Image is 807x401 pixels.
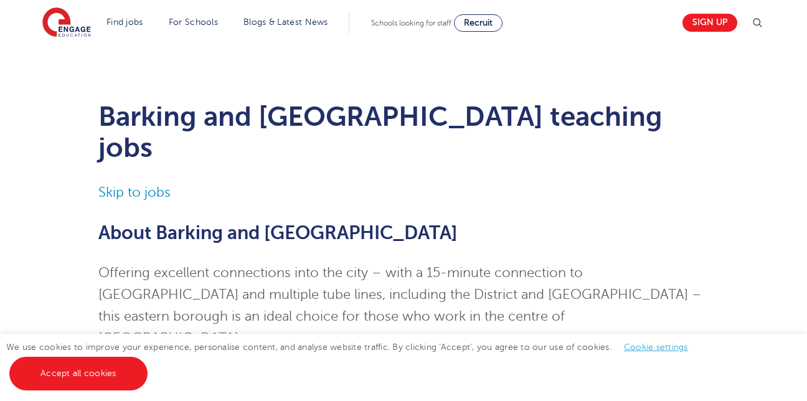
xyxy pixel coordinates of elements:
span: About Barking and [GEOGRAPHIC_DATA] [98,222,458,243]
span: Schools looking for staff [371,19,451,27]
span: Recruit [464,18,493,27]
a: Cookie settings [624,342,688,352]
a: Skip to jobs [98,185,171,200]
img: Engage Education [42,7,91,39]
h1: Barking and [GEOGRAPHIC_DATA] teaching jobs [98,101,709,163]
a: For Schools [169,17,218,27]
a: Blogs & Latest News [243,17,328,27]
span: Offering excellent connections into the city – with a 15-minute connection to [GEOGRAPHIC_DATA] a... [98,265,702,346]
span: We use cookies to improve your experience, personalise content, and analyse website traffic. By c... [6,342,701,378]
a: Recruit [454,14,503,32]
a: Find jobs [106,17,143,27]
a: Accept all cookies [9,357,148,390]
a: Sign up [682,14,737,32]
